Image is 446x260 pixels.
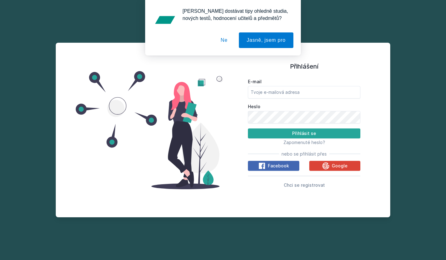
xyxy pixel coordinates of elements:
[248,79,360,85] label: E-mail
[282,151,327,157] span: nebo se přihlásit přes
[248,104,360,110] label: Heslo
[153,7,178,32] img: notification icon
[248,128,360,138] button: Přihlásit se
[268,163,289,169] span: Facebook
[248,86,360,99] input: Tvoje e-mailová adresa
[248,62,360,71] h1: Přihlášení
[284,181,325,189] button: Chci se registrovat
[248,161,299,171] button: Facebook
[284,182,325,188] span: Chci se registrovat
[213,32,235,48] button: Ne
[309,161,361,171] button: Google
[332,163,348,169] span: Google
[283,140,325,145] span: Zapomenuté heslo?
[239,32,293,48] button: Jasně, jsem pro
[178,7,293,22] div: [PERSON_NAME] dostávat tipy ohledně studia, nových testů, hodnocení učitelů a předmětů?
